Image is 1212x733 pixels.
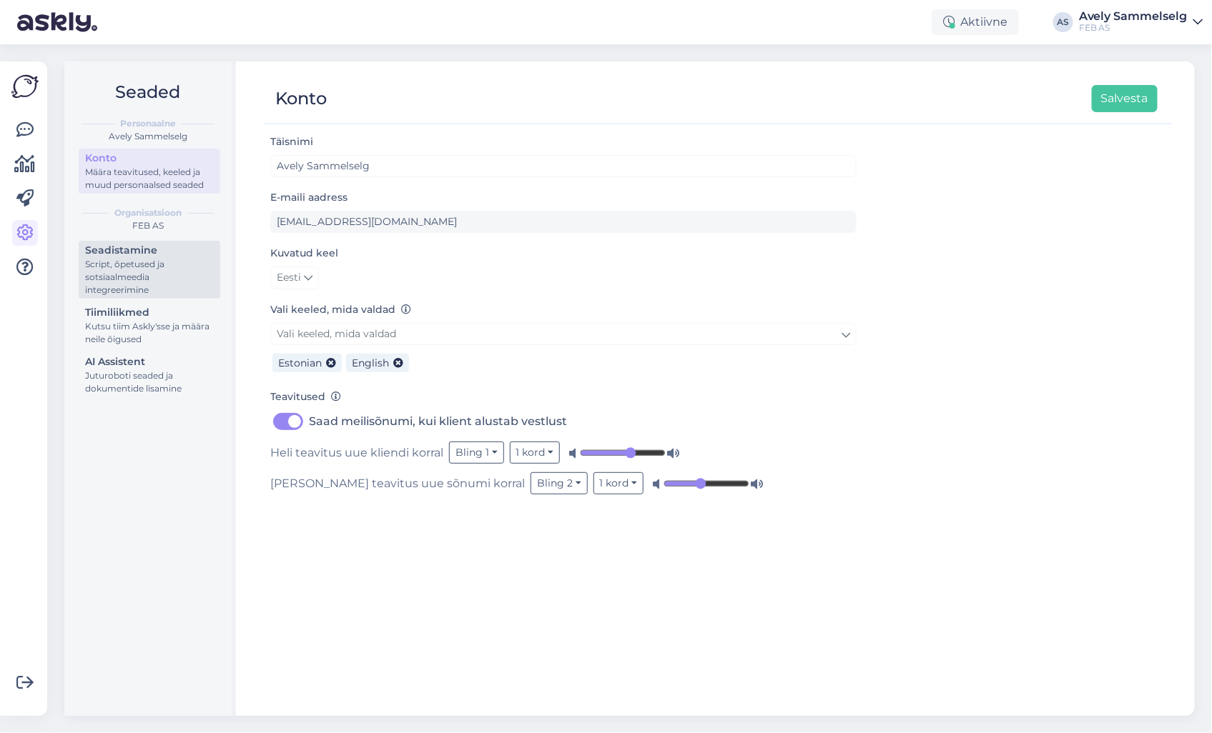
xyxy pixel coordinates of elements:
label: Kuvatud keel [270,246,338,261]
label: Saad meilisõnumi, kui klient alustab vestlust [309,410,567,433]
div: Avely Sammelselg [1079,11,1188,22]
a: SeadistamineScript, õpetused ja sotsiaalmeedia integreerimine [79,241,220,299]
button: 1 kord [510,442,561,464]
button: Bling 1 [449,442,504,464]
div: Seadistamine [85,243,214,258]
div: Tiimiliikmed [85,305,214,320]
span: Eesti [277,270,301,286]
div: Avely Sammelselg [76,130,220,143]
span: Estonian [278,356,322,369]
div: Konto [275,85,327,112]
div: FEB AS [1079,22,1188,34]
a: Avely SammelselgFEB AS [1079,11,1203,34]
button: Bling 2 [531,472,588,494]
div: AS [1053,12,1073,32]
button: Salvesta [1092,85,1158,112]
label: E-maili aadress [270,190,348,205]
input: Sisesta e-maili aadress [270,211,857,233]
div: Kutsu tiim Askly'sse ja määra neile õigused [85,320,214,346]
div: Script, õpetused ja sotsiaalmeedia integreerimine [85,258,214,296]
h2: Seaded [76,79,220,106]
a: KontoMäära teavitused, keeled ja muud personaalsed seaded [79,149,220,194]
div: Heli teavitus uue kliendi korral [270,442,857,464]
a: TiimiliikmedKutsu tiim Askly'sse ja määra neile õigused [79,303,220,348]
button: 1 kord [593,472,644,494]
div: Juturoboti seaded ja dokumentide lisamine [85,369,214,395]
span: Vali keeled, mida valdad [277,327,396,340]
span: English [352,356,389,369]
div: Määra teavitused, keeled ja muud personaalsed seaded [85,166,214,191]
div: FEB AS [76,219,220,232]
img: Askly Logo [11,73,39,100]
div: [PERSON_NAME] teavitus uue sõnumi korral [270,472,857,494]
div: AI Assistent [85,354,214,369]
label: Vali keeled, mida valdad [270,302,411,317]
input: Sisesta nimi [270,155,857,177]
a: Vali keeled, mida valdad [270,323,857,345]
label: Täisnimi [270,134,313,149]
a: AI AssistentJuturoboti seaded ja dokumentide lisamine [79,352,220,397]
a: Eesti [270,266,319,289]
label: Teavitused [270,389,341,404]
div: Aktiivne [932,9,1019,35]
b: Organisatsioon [114,206,182,219]
b: Personaalne [120,117,176,130]
div: Konto [85,151,214,166]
